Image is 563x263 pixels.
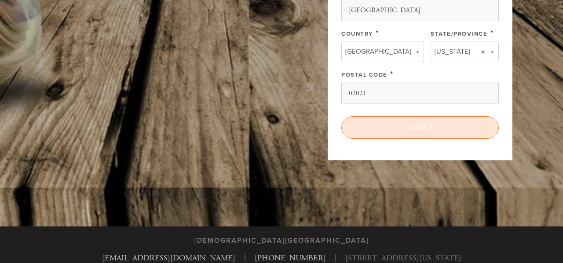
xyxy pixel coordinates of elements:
span: [US_STATE] [435,46,470,57]
span: This field is required. [376,28,379,38]
h3: [DEMOGRAPHIC_DATA][GEOGRAPHIC_DATA] [194,237,369,245]
a: [GEOGRAPHIC_DATA] [341,41,424,62]
a: [US_STATE] [431,41,499,62]
label: Postal Code [341,71,388,78]
span: This field is required. [490,28,494,38]
span: This field is required. [390,69,394,79]
input: Submit [341,116,499,138]
a: [PHONE_NUMBER] [255,253,326,263]
a: [EMAIL_ADDRESS][DOMAIN_NAME] [102,253,235,263]
label: Country [341,30,373,37]
span: [GEOGRAPHIC_DATA] [345,46,411,57]
label: State/Province [431,30,487,37]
